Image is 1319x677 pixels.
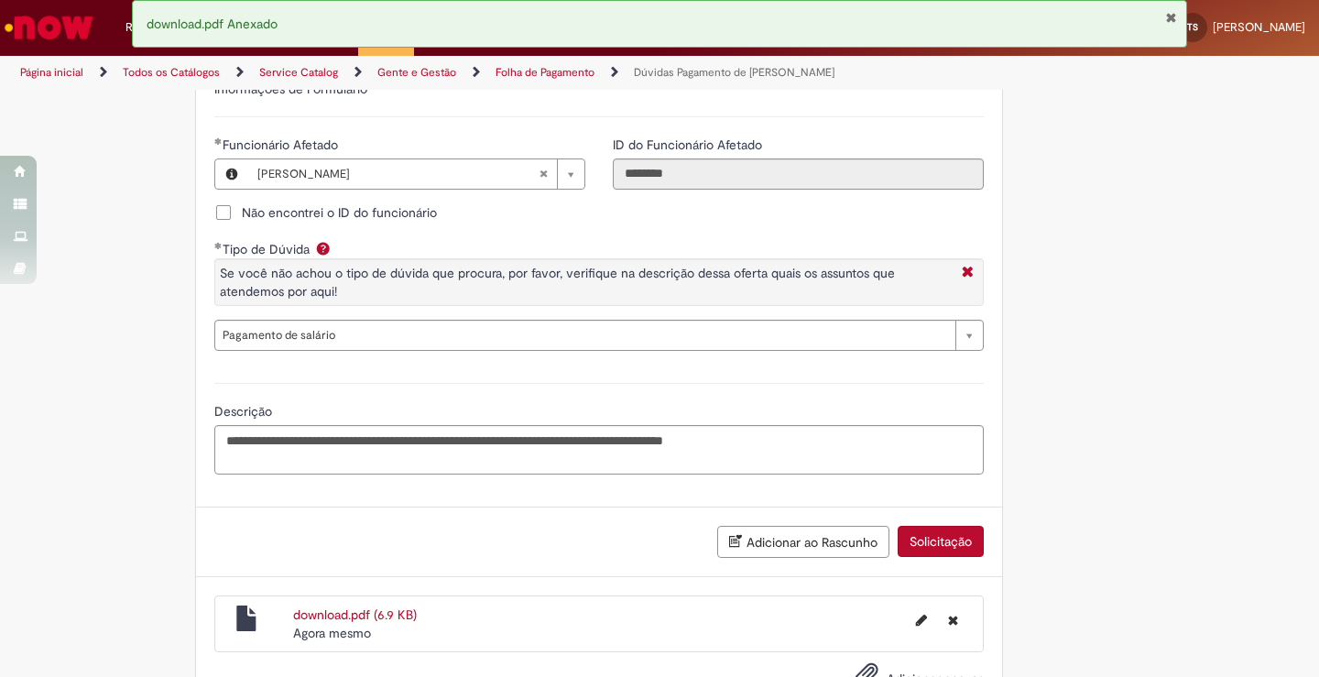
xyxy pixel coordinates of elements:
[220,265,895,300] span: Se você não achou o tipo de dúvida que procura, por favor, verifique na descrição dessa oferta qu...
[905,606,938,635] button: Editar nome de arquivo download.pdf
[957,264,978,283] i: Fechar More information Por question_tipo_de_duvida
[215,159,248,189] button: Funcionário Afetado, Visualizar este registro Tatiane De Oliveira Santos
[293,625,371,641] time: 29/08/2025 11:51:33
[242,203,437,222] span: Não encontrei o ID do funcionário
[214,403,276,420] span: Descrição
[223,321,946,350] span: Pagamento de salário
[1213,19,1305,35] span: [PERSON_NAME]
[123,65,220,80] a: Todos os Catálogos
[613,136,766,153] span: Somente leitura - ID do Funcionário Afetado
[1187,21,1198,33] span: TS
[223,136,342,153] span: Necessários - Funcionário Afetado
[898,526,984,557] button: Solicitação
[147,16,278,32] span: download.pdf Anexado
[214,242,223,249] span: Obrigatório Preenchido
[14,56,866,90] ul: Trilhas de página
[2,9,96,46] img: ServiceNow
[20,65,83,80] a: Página inicial
[248,159,584,189] a: [PERSON_NAME]Limpar campo Funcionário Afetado
[214,81,367,97] label: Informações de Formulário
[293,606,417,623] a: download.pdf (6.9 KB)
[496,65,594,80] a: Folha de Pagamento
[1165,10,1177,25] button: Fechar Notificação
[214,137,223,145] span: Obrigatório Preenchido
[259,65,338,80] a: Service Catalog
[214,425,984,475] textarea: Descrição
[377,65,456,80] a: Gente e Gestão
[613,158,984,190] input: ID do Funcionário Afetado
[634,65,834,80] a: Dúvidas Pagamento de [PERSON_NAME]
[529,159,557,189] abbr: Limpar campo Funcionário Afetado
[293,625,371,641] span: Agora mesmo
[257,159,539,189] span: [PERSON_NAME]
[223,241,313,257] span: Tipo de Dúvida
[312,241,334,256] span: Ajuda para Tipo de Dúvida
[937,606,969,635] button: Excluir download.pdf
[125,18,190,37] span: Requisições
[717,526,889,558] button: Adicionar ao Rascunho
